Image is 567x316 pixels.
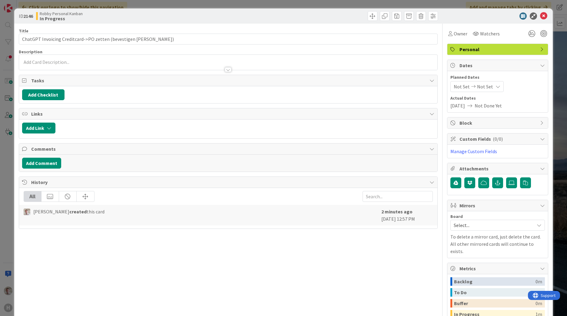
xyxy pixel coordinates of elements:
[33,208,104,215] span: [PERSON_NAME] this card
[450,95,545,101] span: Actual Dates
[22,89,65,100] button: Add Checklist
[459,265,537,272] span: Metrics
[450,148,497,154] a: Manage Custom Fields
[459,135,537,143] span: Custom Fields
[450,74,545,81] span: Planned Dates
[13,1,28,8] span: Support
[535,277,542,286] div: 0m
[459,165,537,172] span: Attachments
[40,16,83,21] b: In Progress
[19,49,42,54] span: Description
[24,209,30,215] img: Rd
[19,12,33,20] span: ID
[454,30,467,37] span: Owner
[454,221,531,229] span: Select...
[40,11,83,16] span: Robby Personal Kanban
[381,209,413,215] b: 2 minutes ago
[19,34,438,44] input: type card name here...
[493,136,503,142] span: ( 0/0 )
[31,77,426,84] span: Tasks
[454,277,535,286] div: Backlog
[31,179,426,186] span: History
[459,202,537,209] span: Mirrors
[480,30,500,37] span: Watchers
[23,13,33,19] b: 2146
[363,191,433,202] input: Search...
[475,102,502,109] span: Not Done Yet
[454,299,535,308] div: Buffer
[450,214,463,219] span: Board
[459,62,537,69] span: Dates
[459,119,537,127] span: Block
[24,191,41,202] div: All
[450,102,465,109] span: [DATE]
[535,299,542,308] div: 0m
[22,123,55,133] button: Add Link
[454,83,470,90] span: Not Set
[454,288,535,297] div: To Do
[535,288,542,297] div: 0m
[19,28,28,34] label: Title
[31,145,426,153] span: Comments
[450,233,545,255] p: To delete a mirror card, just delete the card. All other mirrored cards will continue to exists.
[381,208,433,222] div: [DATE] 12:57 PM
[69,209,87,215] b: created
[22,158,61,169] button: Add Comment
[459,46,537,53] span: Personal
[31,110,426,117] span: Links
[477,83,493,90] span: Not Set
